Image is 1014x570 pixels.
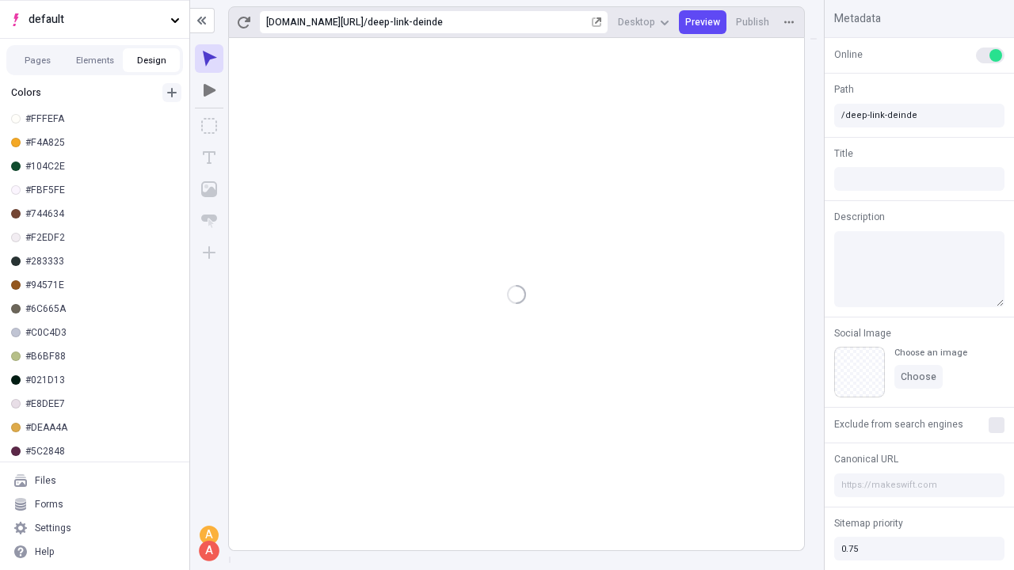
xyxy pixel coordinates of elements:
[730,10,776,34] button: Publish
[35,545,55,558] div: Help
[25,302,177,315] div: #6C665A
[834,417,963,431] span: Exclude from search engines
[25,160,177,173] div: #104C2E
[685,16,720,28] span: Preview
[834,146,853,161] span: Title
[25,207,177,220] div: #744634
[618,16,655,28] span: Desktop
[25,112,177,125] div: #FFFEFA
[368,16,589,28] div: deep-link-deinde
[834,47,863,62] span: Online
[25,445,177,458] div: #5C2848
[901,370,936,383] span: Choose
[25,231,177,244] div: #F2EDF2
[200,542,217,559] div: A
[35,498,63,511] div: Forms
[25,184,177,196] div: #FBF5FE
[736,16,769,28] span: Publish
[612,10,676,34] button: Desktop
[35,522,71,534] div: Settings
[894,365,943,389] button: Choose
[195,112,223,140] button: Box
[25,326,177,339] div: #C0C4D3
[25,279,177,291] div: #94571E
[834,210,885,224] span: Description
[195,143,223,172] button: Text
[364,16,368,28] div: /
[25,397,177,410] div: #E8DEE7
[67,48,124,72] button: Elements
[834,326,891,340] span: Social Image
[894,347,967,359] div: Choose an image
[25,350,177,363] div: #B6BF88
[29,11,164,28] span: default
[201,527,217,543] div: A
[266,16,364,28] div: [URL][DOMAIN_NAME]
[834,452,898,466] span: Canonical URL
[834,516,903,530] span: Sitemap priority
[195,175,223,203] button: Image
[25,374,177,386] div: #021D13
[25,421,177,434] div: #DEAA4A
[10,48,67,72] button: Pages
[25,136,177,149] div: #F4A825
[11,86,156,99] div: Colors
[195,207,223,235] button: Button
[834,473,1004,497] input: https://makeswift.com
[35,474,56,487] div: Files
[679,10,726,34] button: Preview
[25,255,177,268] div: #283333
[124,48,181,72] button: Design
[834,82,854,97] span: Path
